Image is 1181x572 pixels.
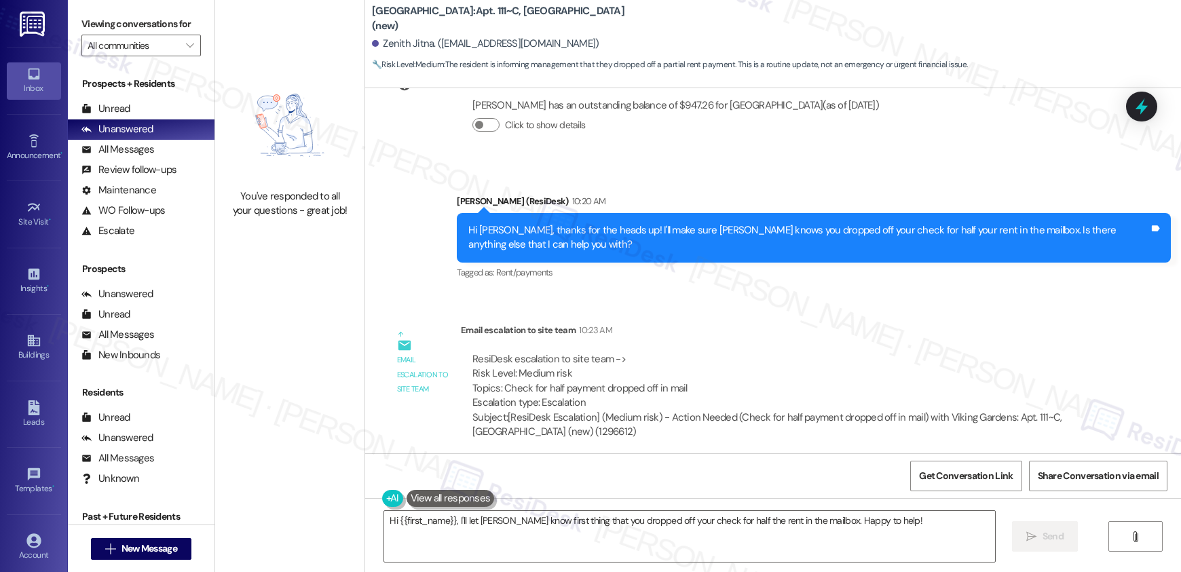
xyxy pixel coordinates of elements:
button: Send [1012,521,1078,552]
span: : The resident is informing management that they dropped off a partial rent payment. This is a ro... [372,58,967,72]
strong: 🔧 Risk Level: Medium [372,59,444,70]
a: Insights • [7,263,61,299]
a: Site Visit • [7,196,61,233]
b: [GEOGRAPHIC_DATA]: Apt. 111~C, [GEOGRAPHIC_DATA] (new) [372,4,643,33]
button: New Message [91,538,191,560]
span: New Message [121,541,177,556]
div: Hi [PERSON_NAME], thanks for the heads up! I'll make sure [PERSON_NAME] knows you dropped off you... [468,223,1149,252]
div: Escalate [81,224,134,238]
div: [PERSON_NAME] has an outstanding balance of $947.26 for [GEOGRAPHIC_DATA] (as of [DATE]) [472,98,879,113]
div: [PERSON_NAME] (ResiDesk) [457,194,1171,213]
div: You've responded to all your questions - great job! [230,189,350,218]
div: Unread [81,102,130,116]
a: Buildings [7,329,61,366]
div: All Messages [81,328,154,342]
div: Unknown [81,472,139,486]
div: Unanswered [81,431,153,445]
div: Unread [81,307,130,322]
div: Tagged as: [457,263,1171,282]
div: Residents [68,385,214,400]
div: New Inbounds [81,348,160,362]
div: 10:23 AM [576,323,612,337]
label: Viewing conversations for [81,14,201,35]
img: ResiDesk Logo [20,12,48,37]
span: • [52,482,54,491]
button: Get Conversation Link [910,461,1021,491]
i:  [1130,531,1140,542]
label: Click to show details [505,118,585,132]
div: 10:20 AM [569,194,606,208]
div: Unread [81,411,130,425]
span: • [47,282,49,291]
div: Email escalation to site team [461,323,1100,342]
button: Share Conversation via email [1029,461,1167,491]
span: Get Conversation Link [919,469,1013,483]
a: Leads [7,396,61,433]
div: Prospects [68,262,214,276]
div: Past + Future Residents [68,510,214,524]
div: Review follow-ups [81,163,176,177]
div: Unanswered [81,122,153,136]
i:  [1026,531,1036,542]
div: Email escalation to site team [397,353,450,396]
span: • [60,149,62,158]
a: Templates • [7,463,61,499]
span: Share Conversation via email [1038,469,1159,483]
div: Prospects + Residents [68,77,214,91]
i:  [186,40,193,51]
span: • [49,215,51,225]
i:  [105,544,115,554]
div: ResiDesk escalation to site team -> Risk Level: Medium risk Topics: Check for half payment droppe... [472,352,1088,411]
div: Unanswered [81,287,153,301]
div: Maintenance [81,183,156,197]
div: Subject: [ResiDesk Escalation] (Medium risk) - Action Needed (Check for half payment dropped off ... [472,411,1088,440]
span: Rent/payments [496,267,553,278]
div: Zenith Jitna. ([EMAIL_ADDRESS][DOMAIN_NAME]) [372,37,599,51]
textarea: Hi {{first_name}}, I'll let [PERSON_NAME] know first thing that you dropped off your check for ha... [384,511,994,562]
span: Send [1043,529,1064,544]
div: All Messages [81,451,154,465]
a: Account [7,529,61,566]
img: empty-state [230,68,350,183]
div: WO Follow-ups [81,204,165,218]
input: All communities [88,35,179,56]
a: Inbox [7,62,61,99]
div: All Messages [81,142,154,157]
